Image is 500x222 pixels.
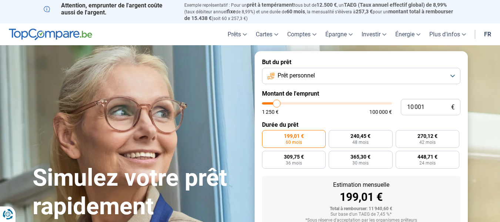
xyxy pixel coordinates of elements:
span: 1 250 € [262,109,279,115]
span: 448,71 € [417,154,437,159]
span: 42 mois [419,140,436,145]
a: Investir [357,23,391,45]
span: 36 mois [286,161,302,165]
span: € [451,104,454,110]
img: TopCompare [9,29,92,40]
span: montant total à rembourser de 15.438 € [184,9,453,21]
span: prêt à tempérament [247,2,294,8]
span: 199,01 € [284,133,304,139]
span: 100 000 € [369,109,392,115]
a: Plus d'infos [425,23,470,45]
a: Prêts [223,23,251,45]
span: 270,12 € [417,133,437,139]
h1: Simulez votre prêt rapidement [33,164,246,221]
label: Durée du prêt [262,121,460,128]
div: 199,01 € [268,192,454,203]
span: 60 mois [286,140,302,145]
a: Cartes [251,23,283,45]
div: Estimation mensuelle [268,182,454,188]
span: fixe [227,9,236,14]
p: Attention, emprunter de l'argent coûte aussi de l'argent. [44,2,175,16]
div: Sur base d'un TAEG de 7,45 %* [268,212,454,217]
span: 240,45 € [350,133,370,139]
p: Exemple représentatif : Pour un tous but de , un (taux débiteur annuel de 8,99%) et une durée de ... [184,2,457,21]
button: Prêt personnel [262,68,460,84]
label: Montant de l'emprunt [262,90,460,97]
a: fr [480,23,496,45]
span: 12.500 € [316,2,337,8]
span: 30 mois [352,161,369,165]
span: TAEG (Taux annuel effectif global) de 8,99% [344,2,447,8]
span: 309,75 € [284,154,304,159]
a: Épargne [321,23,357,45]
span: 365,30 € [350,154,370,159]
a: Énergie [391,23,425,45]
span: Prêt personnel [278,72,315,80]
span: 257,3 € [356,9,373,14]
span: 48 mois [352,140,369,145]
label: But du prêt [262,59,460,66]
span: 24 mois [419,161,436,165]
a: Comptes [283,23,321,45]
span: 60 mois [286,9,305,14]
div: Total à rembourser: 11 940,60 € [268,206,454,212]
